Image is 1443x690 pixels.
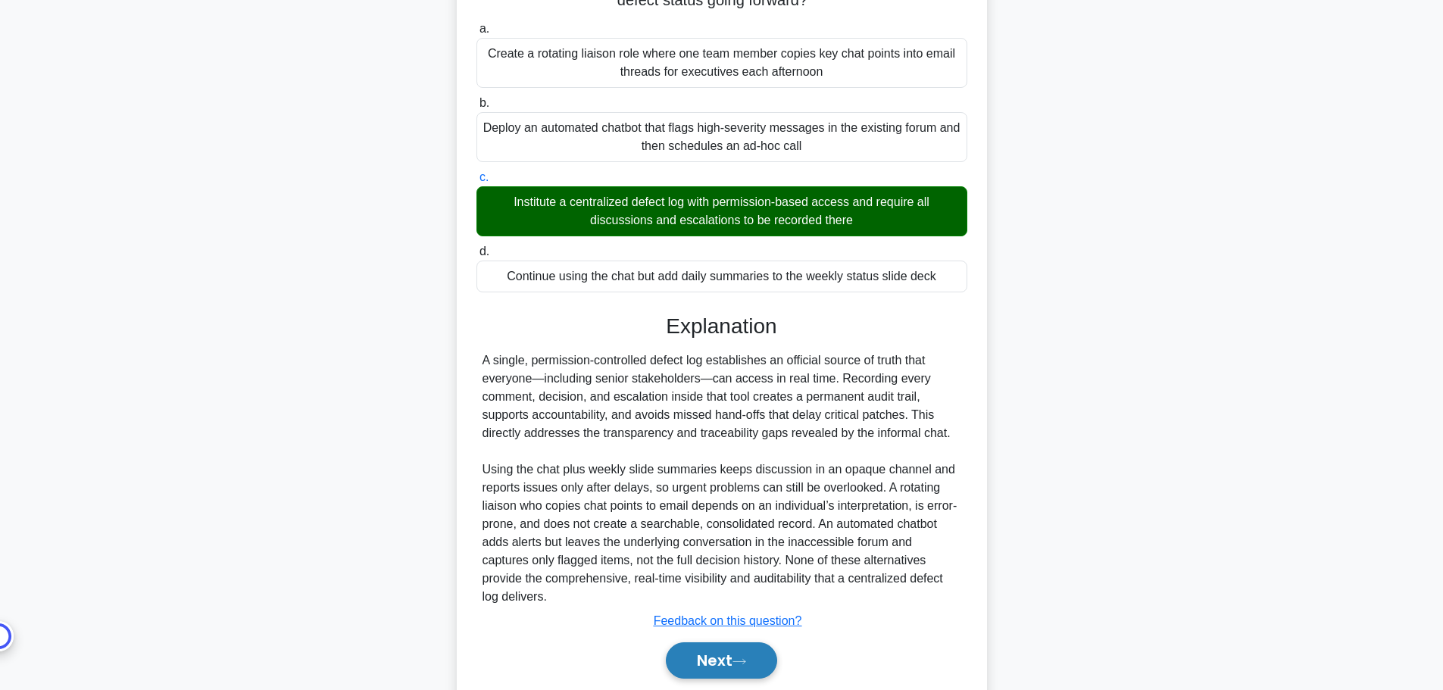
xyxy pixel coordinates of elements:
[654,614,802,627] a: Feedback on this question?
[483,351,961,606] div: A single, permission-controlled defect log establishes an official source of truth that everyone—...
[479,96,489,109] span: b.
[476,261,967,292] div: Continue using the chat but add daily summaries to the weekly status slide deck
[486,314,958,339] h3: Explanation
[666,642,777,679] button: Next
[479,170,489,183] span: c.
[476,38,967,88] div: Create a rotating liaison role where one team member copies key chat points into email threads fo...
[476,112,967,162] div: Deploy an automated chatbot that flags high-severity messages in the existing forum and then sche...
[479,245,489,258] span: d.
[476,186,967,236] div: Institute a centralized defect log with permission-based access and require all discussions and e...
[479,22,489,35] span: a.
